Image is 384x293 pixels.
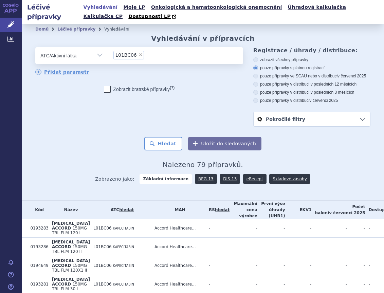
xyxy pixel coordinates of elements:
[269,174,310,184] a: Skladové zásoby
[347,219,365,238] td: -
[329,210,365,215] span: v červenci 2025
[27,219,48,238] td: 0193283
[257,256,285,275] td: -
[230,201,257,219] th: Maximální cena výrobce
[253,90,370,95] label: pouze přípravky v distribuci v posledních 3 měsících
[113,282,134,286] span: KAPECITABIN
[52,277,90,287] span: [MEDICAL_DATA] ACCORD
[347,256,365,275] td: -
[151,219,205,238] td: Accord Healthcare...
[126,12,180,21] a: Dostupnosti LP
[257,238,285,256] td: -
[113,226,134,230] span: KAPECITABIN
[90,201,151,219] th: ATC
[285,219,312,238] td: -
[195,174,217,184] a: REG-13
[253,65,370,71] label: pouze přípravky s platnou registrací
[170,86,175,90] abbr: (?)
[149,3,284,12] a: Onkologická a hematoonkologická onemocnění
[52,244,87,254] span: 150MG TBL FLM 120 II
[52,263,87,273] span: 150MG TBL FLM 120X1 II
[104,24,138,34] li: Vyhledávání
[253,47,370,54] h3: Registrace / úhrady / distribuce:
[253,81,370,87] label: pouze přípravky v distribuci v posledních 12 měsících
[254,112,370,126] a: Pokročilé filtry
[205,201,230,219] th: RS
[230,256,257,275] td: -
[139,53,143,57] span: ×
[205,256,230,275] td: -
[27,238,48,256] td: 0193286
[93,282,112,287] span: L01BC06
[151,201,205,219] th: MAH
[49,201,90,219] th: Název
[309,98,338,103] span: v červenci 2025
[312,256,347,275] td: -
[52,226,87,235] span: 150MG TBL FLM 120 I
[215,207,230,212] a: vyhledávání neobsahuje žádnou platnou referenční skupinu
[93,263,112,268] span: L01BC06
[220,174,240,184] a: DIS-13
[81,3,120,12] a: Vyhledávání
[257,219,285,238] td: -
[95,174,134,184] span: Zobrazeno jako:
[93,226,112,231] span: L01BC06
[205,219,230,238] td: -
[151,34,255,42] h2: Vyhledávání v přípravcích
[52,221,90,231] span: [MEDICAL_DATA] ACCORD
[253,57,370,62] label: zobrazit všechny přípravky
[230,219,257,238] td: -
[128,14,171,19] span: Dostupnosti LP
[52,258,90,268] span: [MEDICAL_DATA] ACCORD
[140,174,192,184] strong: Základní informace
[35,69,89,75] a: Přidat parametr
[93,244,112,249] span: L01BC06
[144,137,183,150] button: Hledat
[257,201,285,219] th: První výše úhrady (UHR1)
[57,27,95,32] a: Léčivé přípravky
[113,264,134,268] span: KAPECITABIN
[285,201,312,219] th: EKV1
[52,240,90,249] span: [MEDICAL_DATA] ACCORD
[215,207,230,212] del: hledat
[151,256,205,275] td: Accord Healthcare...
[27,256,48,275] td: 0194649
[253,73,370,79] label: pouze přípravky ve SCAU nebo v distribuci
[285,256,312,275] td: -
[312,238,347,256] td: -
[115,53,137,57] span: L01BC06
[312,219,347,238] td: -
[119,207,134,212] a: hledat
[253,98,370,103] label: pouze přípravky v distribuci
[285,238,312,256] td: -
[146,51,150,59] input: L01BC06
[230,238,257,256] td: -
[205,238,230,256] td: -
[243,174,267,184] a: eRecept
[52,282,87,291] span: 150MG TBL FLM 30 I
[163,161,243,169] span: Nalezeno 79 přípravků.
[35,27,49,32] a: Domů
[312,201,365,219] th: Počet balení
[104,86,175,93] label: Zobrazit bratrské přípravky
[81,12,125,21] a: Kalkulačka CP
[286,3,348,12] a: Úhradová kalkulačka
[27,201,48,219] th: Kód
[22,2,81,21] h2: Léčivé přípravky
[337,74,366,78] span: v červenci 2025
[188,137,261,150] button: Uložit do sledovaných
[122,3,147,12] a: Moje LP
[151,238,205,256] td: Accord Healthcare...
[347,238,365,256] td: -
[113,245,134,249] span: KAPECITABIN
